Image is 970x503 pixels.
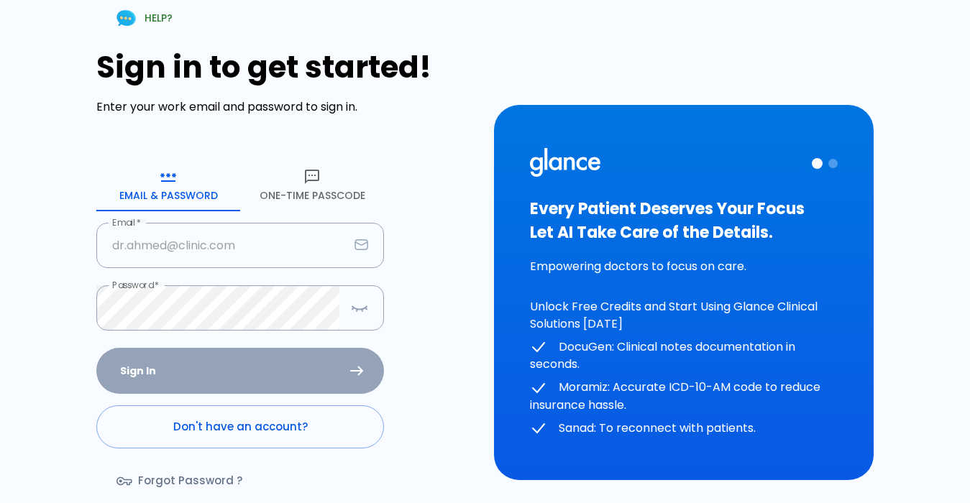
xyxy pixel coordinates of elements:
p: Moramiz: Accurate ICD-10-AM code to reduce insurance hassle. [530,379,838,414]
p: Empowering doctors to focus on care. [530,258,838,275]
p: Sanad: To reconnect with patients. [530,420,838,438]
h1: Sign in to get started! [96,50,476,85]
a: Don't have an account? [96,405,384,448]
label: Email [112,216,141,229]
img: Chat Support [114,6,139,31]
button: Email & Password [96,160,240,211]
p: Enter your work email and password to sign in. [96,98,476,116]
p: DocuGen: Clinical notes documentation in seconds. [530,338,838,374]
label: Password [112,279,159,291]
p: Unlock Free Credits and Start Using Glance Clinical Solutions [DATE] [530,298,838,333]
h3: Every Patient Deserves Your Focus Let AI Take Care of the Details. [530,197,838,244]
button: One-Time Passcode [240,160,384,211]
input: dr.ahmed@clinic.com [96,223,349,268]
a: Forgot Password ? [96,460,265,502]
